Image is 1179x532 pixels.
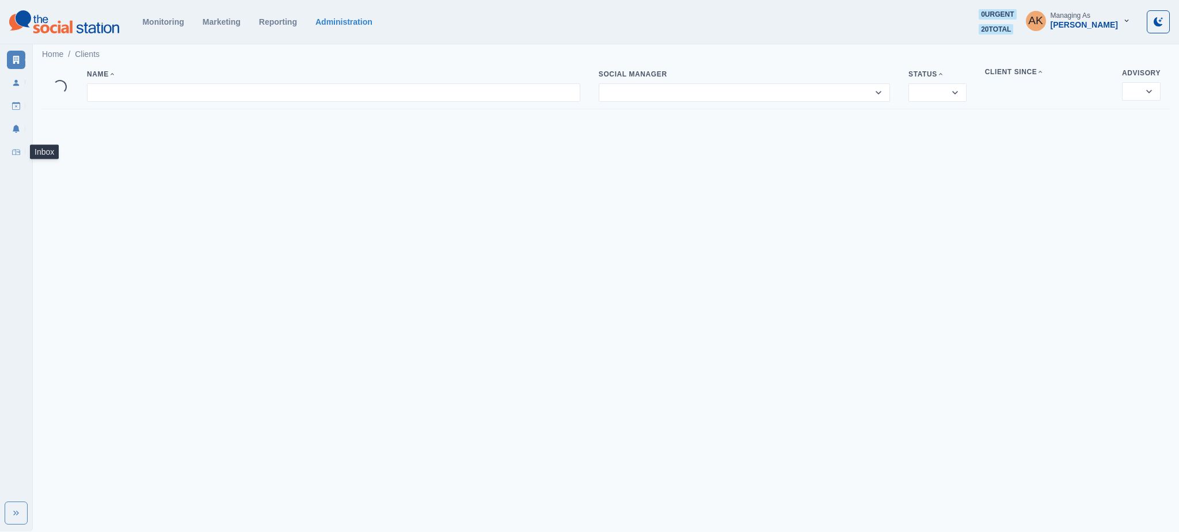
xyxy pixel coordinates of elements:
[109,71,116,78] svg: Sort
[7,97,25,115] a: Draft Posts
[87,70,580,79] div: Name
[908,70,967,79] div: Status
[1051,12,1090,20] div: Managing As
[1122,68,1161,78] div: Advisory
[1028,7,1043,35] div: Alex Kalogeropoulos
[7,51,25,69] a: Clients
[979,24,1013,35] span: 20 total
[7,143,25,161] a: Inbox
[599,70,890,79] div: Social Manager
[315,17,372,26] a: Administration
[1037,68,1044,75] svg: Sort
[1017,9,1140,32] button: Managing As[PERSON_NAME]
[42,48,63,60] a: Home
[203,17,241,26] a: Marketing
[75,48,100,60] a: Clients
[1051,20,1118,30] div: [PERSON_NAME]
[937,71,944,78] svg: Sort
[985,67,1104,76] div: Client Since
[7,120,25,138] a: Notifications
[7,74,25,92] a: Users
[9,10,119,33] img: logoTextSVG.62801f218bc96a9b266caa72a09eb111.svg
[142,17,184,26] a: Monitoring
[42,48,100,60] nav: breadcrumb
[5,502,28,525] button: Expand
[979,9,1016,20] span: 0 urgent
[68,48,70,60] span: /
[259,17,297,26] a: Reporting
[1147,10,1170,33] button: Toggle Mode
